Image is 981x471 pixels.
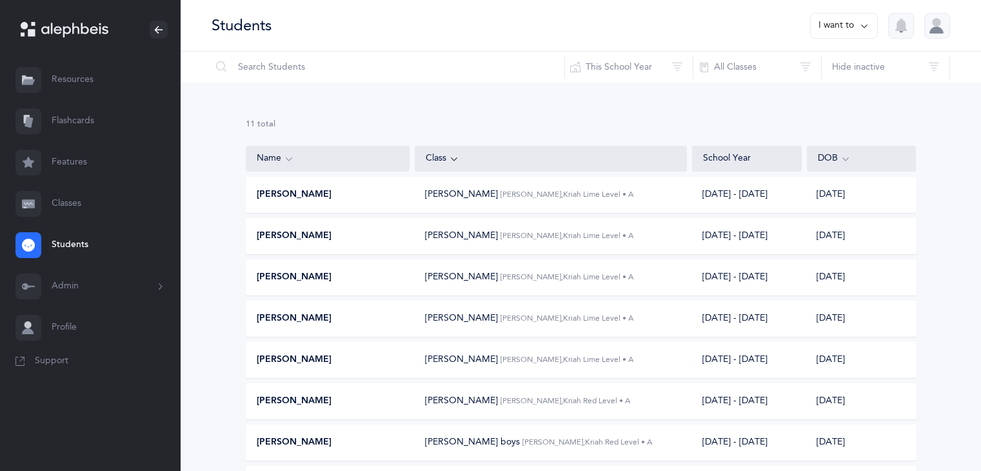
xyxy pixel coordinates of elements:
span: [PERSON_NAME] [257,354,332,366]
div: DOB [818,152,906,166]
div: [DATE] [806,271,915,284]
span: [PERSON_NAME], Kriah Red Level • A [500,396,630,405]
div: [DATE] - [DATE] [702,271,768,284]
span: [PERSON_NAME] [257,230,332,243]
span: [PERSON_NAME], Kriah Lime Level • A [500,355,633,364]
span: [PERSON_NAME] [425,189,498,199]
div: [DATE] [806,188,915,201]
div: [DATE] [806,354,915,366]
span: [PERSON_NAME] [425,230,498,241]
div: Name [257,152,399,166]
span: [PERSON_NAME], Kriah Lime Level • A [500,314,633,323]
span: [PERSON_NAME] [425,396,498,406]
span: [PERSON_NAME] [425,313,498,323]
span: [PERSON_NAME] [425,354,498,365]
span: [PERSON_NAME] boys [425,437,520,447]
span: total [257,119,275,128]
span: [PERSON_NAME], Kriah Lime Level • A [500,231,633,240]
button: I want to [810,13,878,39]
span: [PERSON_NAME] [425,272,498,282]
span: [PERSON_NAME], Kriah Lime Level • A [500,190,633,199]
div: 11 [246,119,917,130]
div: School Year [703,152,791,165]
span: [PERSON_NAME], Kriah Red Level • A [522,437,652,446]
span: [PERSON_NAME] [257,271,332,284]
div: [DATE] [806,312,915,325]
div: [DATE] [806,395,915,408]
span: Support [35,355,68,368]
div: Class [426,152,677,166]
div: [DATE] [806,436,915,449]
div: [DATE] - [DATE] [702,436,768,449]
div: [DATE] - [DATE] [702,354,768,366]
span: [PERSON_NAME] [257,436,332,449]
span: [PERSON_NAME], Kriah Lime Level • A [500,272,633,281]
button: All Classes [693,52,822,83]
div: [DATE] - [DATE] [702,312,768,325]
span: [PERSON_NAME] [257,312,332,325]
button: This School Year [564,52,693,83]
span: [PERSON_NAME] [257,188,332,201]
div: [DATE] - [DATE] [702,230,768,243]
span: [PERSON_NAME] [257,395,332,408]
div: [DATE] [806,230,915,243]
button: Hide inactive [821,52,950,83]
input: Search Students [211,52,565,83]
div: Students [212,15,272,36]
div: [DATE] - [DATE] [702,188,768,201]
div: [DATE] - [DATE] [702,395,768,408]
